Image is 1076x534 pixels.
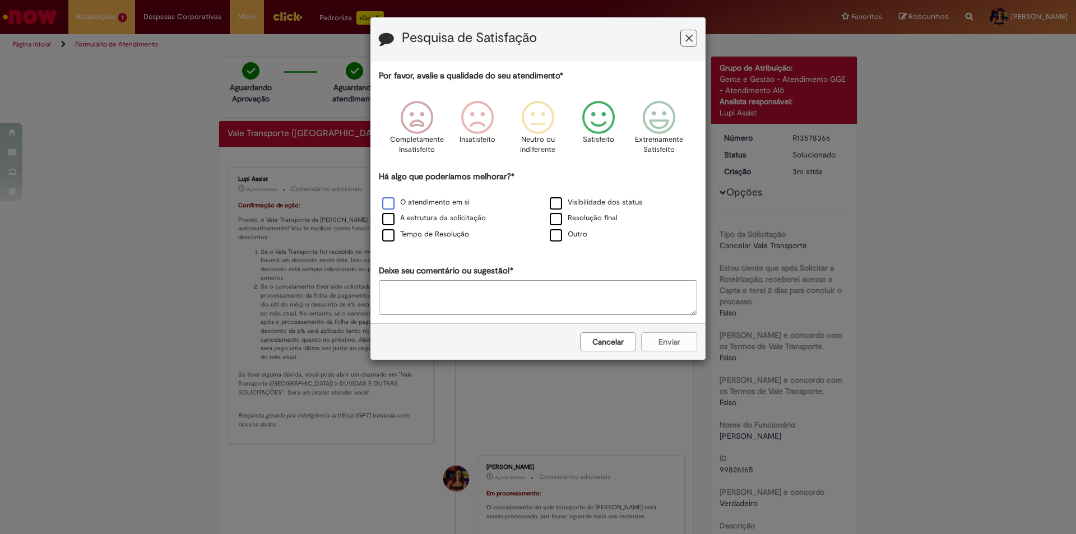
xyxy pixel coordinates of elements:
div: Satisfeito [570,92,627,169]
label: Pesquisa de Satisfação [402,31,537,45]
label: Outro [550,229,587,240]
p: Extremamente Satisfeito [635,134,683,155]
label: Resolução final [550,213,618,224]
p: Satisfeito [583,134,614,145]
p: Completamente Insatisfeito [390,134,444,155]
label: Visibilidade dos status [550,197,642,208]
p: Insatisfeito [460,134,495,145]
div: Extremamente Satisfeito [630,92,688,169]
label: O atendimento em si [382,197,470,208]
button: Cancelar [580,332,636,351]
p: Neutro ou indiferente [518,134,558,155]
div: Insatisfeito [449,92,506,169]
label: A estrutura da solicitação [382,213,486,224]
div: Neutro ou indiferente [509,92,567,169]
div: Há algo que poderíamos melhorar?* [379,171,697,243]
div: Completamente Insatisfeito [388,92,445,169]
label: Por favor, avalie a qualidade do seu atendimento* [379,70,563,82]
label: Deixe seu comentário ou sugestão!* [379,265,513,277]
label: Tempo de Resolução [382,229,469,240]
